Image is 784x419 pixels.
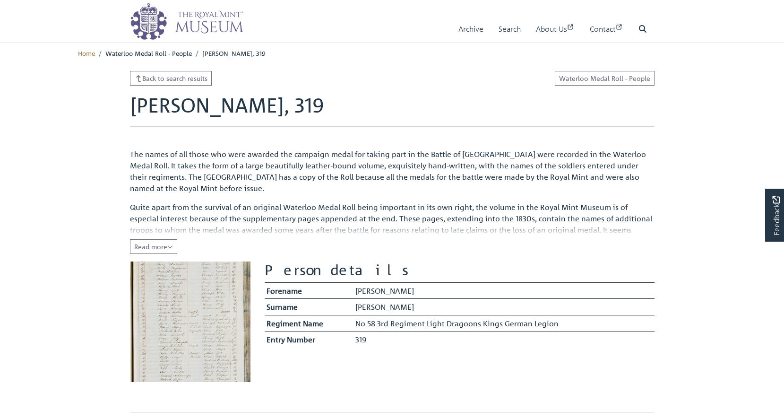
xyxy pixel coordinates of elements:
span: The names of all those who were awarded the campaign medal for taking part in the Battle of [GEOG... [130,149,646,193]
a: Back to search results [130,71,212,86]
th: Forename [265,282,353,299]
span: [PERSON_NAME], 319 [202,49,266,57]
h2: Person details [265,262,655,279]
span: Read more [134,242,173,251]
span: Quite apart from the survival of an original Waterloo Medal Roll being important in its own right... [130,202,652,257]
a: Archive [458,16,483,43]
a: Waterloo Medal Roll - People [555,71,655,86]
td: No 58 3rd Regiment Light Dragoons Kings German Legion [353,315,654,332]
img: Francis, William, 319 [130,262,250,382]
th: Entry Number [265,332,353,348]
td: 319 [353,332,654,348]
h1: [PERSON_NAME], 319 [130,93,655,126]
a: Contact [590,16,623,43]
a: Search [499,16,521,43]
td: [PERSON_NAME] [353,282,654,299]
td: [PERSON_NAME] [353,299,654,315]
img: logo_wide.png [130,2,243,40]
th: Regiment Name [265,315,353,332]
span: Waterloo Medal Roll - People [105,49,192,57]
a: Home [78,49,95,57]
a: Would you like to provide feedback? [765,189,784,242]
button: Read all of the content [130,239,177,254]
th: Surname [265,299,353,315]
a: About Us [536,16,575,43]
span: Feedback [770,196,782,235]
